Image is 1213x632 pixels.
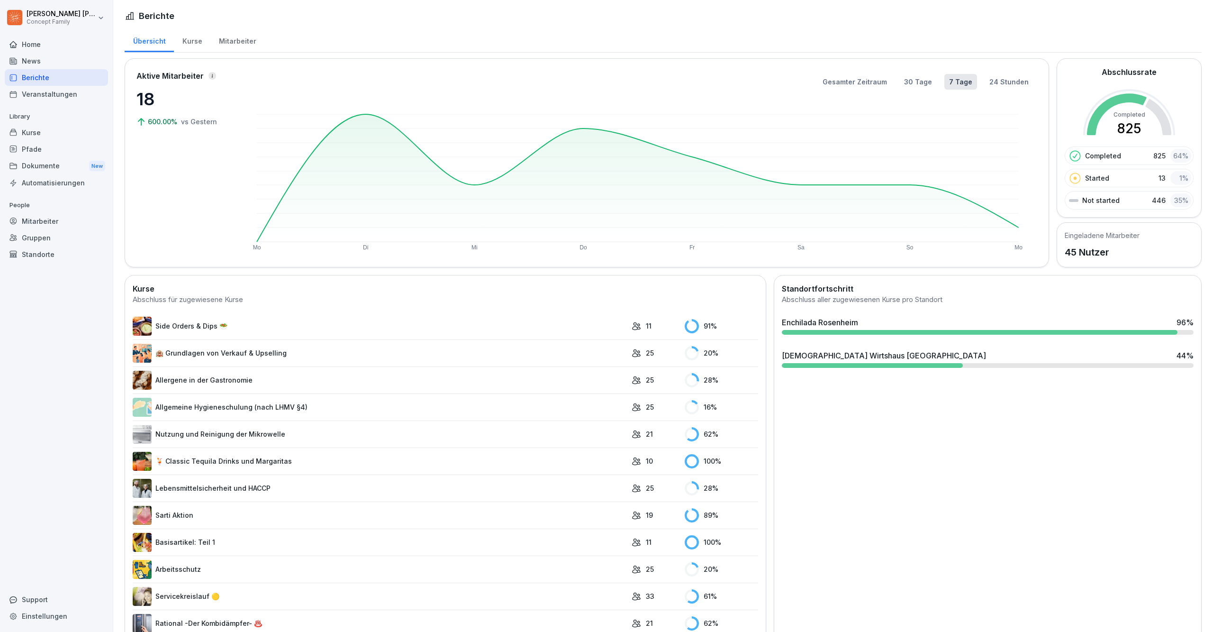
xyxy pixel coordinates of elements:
[133,560,152,579] img: bgsrfyvhdm6180ponve2jajk.png
[148,117,179,127] p: 600.00%
[818,74,892,90] button: Gesamter Zeitraum
[782,350,986,361] div: [DEMOGRAPHIC_DATA] Wirtshaus [GEOGRAPHIC_DATA]
[646,564,654,574] p: 25
[136,70,204,82] p: Aktive Mitarbeiter
[89,161,105,172] div: New
[133,371,152,390] img: q9ka5lds5r8z6j6e6z37df34.png
[778,346,1197,372] a: [DEMOGRAPHIC_DATA] Wirtshaus [GEOGRAPHIC_DATA]44%
[253,244,261,251] text: Mo
[133,560,627,579] a: Arbeitsschutz
[133,317,152,336] img: ztsbguhbjntb8twi5r10a891.png
[782,294,1194,305] div: Abschluss aller zugewiesenen Kurse pro Standort
[646,429,653,439] p: 21
[5,124,108,141] a: Kurse
[133,452,152,471] img: w6z44imirsf58l7dk7m6l48m.png
[685,400,758,414] div: 16 %
[5,69,108,86] a: Berichte
[133,344,627,363] a: 🏨 Grundlagen von Verkauf & Upselling
[1177,350,1194,361] div: 44 %
[685,508,758,522] div: 89 %
[1102,66,1157,78] h2: Abschlussrate
[5,213,108,229] a: Mitarbeiter
[5,53,108,69] a: News
[797,244,805,251] text: Sa
[133,283,758,294] h2: Kurse
[646,402,654,412] p: 25
[646,375,654,385] p: 25
[685,535,758,550] div: 100 %
[133,479,152,498] img: np8timnq3qj8z7jdjwtlli73.png
[133,506,152,525] img: q0q559oa0uxor67ynhkb83qw.png
[906,244,914,251] text: So
[5,608,108,624] div: Einstellungen
[174,28,210,52] div: Kurse
[133,371,627,390] a: Allergene in der Gastronomie
[685,319,758,333] div: 91 %
[5,174,108,191] a: Automatisierungen
[210,28,264,52] a: Mitarbeiter
[646,591,654,601] p: 33
[133,533,152,552] img: vl10squk9nhs2w7y6yyq5aqw.png
[133,317,627,336] a: Side Orders & Dips 🥗
[1170,149,1191,163] div: 64 %
[133,479,627,498] a: Lebensmittelsicherheit und HACCP
[1170,193,1191,207] div: 35 %
[1014,244,1023,251] text: Mo
[646,618,653,628] p: 21
[5,229,108,246] a: Gruppen
[1159,173,1166,183] p: 13
[133,344,152,363] img: a8yn40tlpli2795yia0sxgfc.png
[1085,173,1109,183] p: Started
[27,10,96,18] p: [PERSON_NAME] [PERSON_NAME]
[685,481,758,495] div: 28 %
[1153,151,1166,161] p: 825
[685,454,758,468] div: 100 %
[944,74,977,90] button: 7 Tage
[5,198,108,213] p: People
[133,587,152,606] img: v87k9k5isnb6jqloy4jwk1in.png
[181,117,217,127] p: vs Gestern
[133,587,627,606] a: Servicekreislauf 🟡
[1085,151,1121,161] p: Completed
[471,244,478,251] text: Mi
[1170,171,1191,185] div: 1 %
[646,348,654,358] p: 25
[133,506,627,525] a: Sarti Aktion
[139,9,174,22] h1: Berichte
[685,346,758,360] div: 20 %
[133,533,627,552] a: Basisartikel: Teil 1
[133,398,152,417] img: gxsnf7ygjsfsmxd96jxi4ufn.png
[1177,317,1194,328] div: 96 %
[133,452,627,471] a: 🍹 Classic Tequila Drinks und Margaritas
[685,589,758,604] div: 61 %
[1152,195,1166,205] p: 446
[782,283,1194,294] h2: Standortfortschritt
[1065,245,1140,259] p: 45 Nutzer
[985,74,1033,90] button: 24 Stunden
[646,321,652,331] p: 11
[685,616,758,631] div: 62 %
[125,28,174,52] a: Übersicht
[899,74,937,90] button: 30 Tage
[133,398,627,417] a: Allgemeine Hygieneschulung (nach LHMV §4)
[136,86,231,112] p: 18
[5,157,108,175] div: Dokumente
[1082,195,1120,205] p: Not started
[5,157,108,175] a: DokumenteNew
[5,109,108,124] p: Library
[646,456,653,466] p: 10
[5,141,108,157] a: Pfade
[5,246,108,263] a: Standorte
[5,36,108,53] a: Home
[685,373,758,387] div: 28 %
[5,86,108,102] a: Veranstaltungen
[646,537,652,547] p: 11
